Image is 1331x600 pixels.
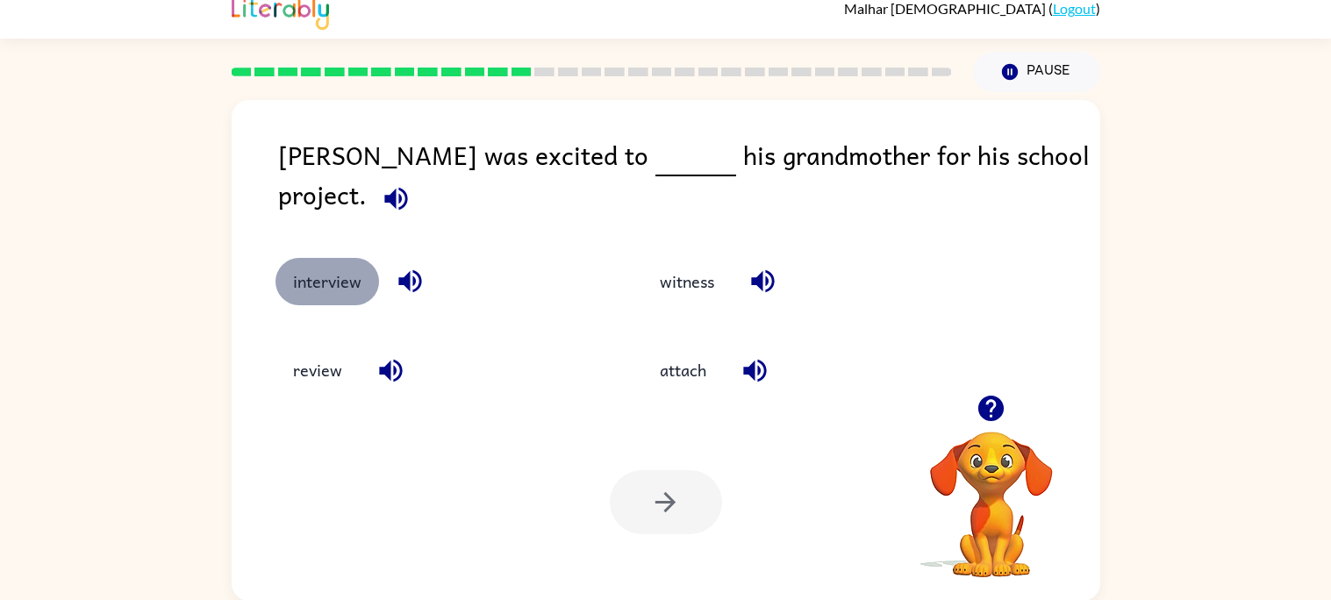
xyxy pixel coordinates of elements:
button: Pause [973,52,1100,92]
button: witness [642,258,732,305]
button: review [276,346,360,394]
button: interview [276,258,379,305]
div: [PERSON_NAME] was excited to his grandmother for his school project. [278,135,1100,223]
button: attach [642,346,724,394]
video: Your browser must support playing .mp4 files to use Literably. Please try using another browser. [904,404,1079,580]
